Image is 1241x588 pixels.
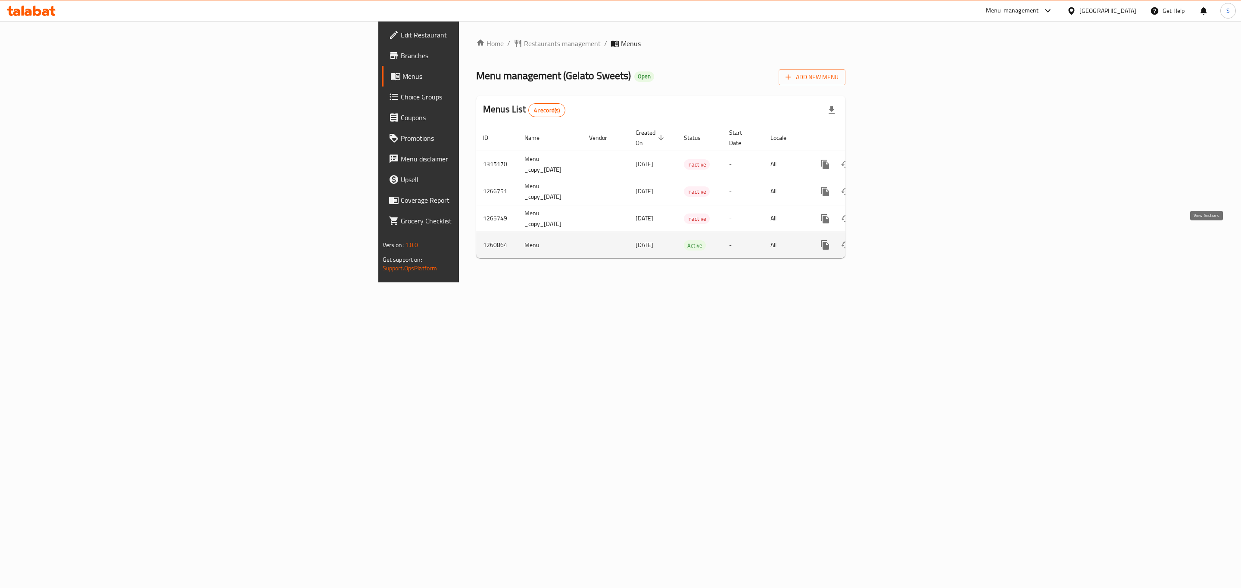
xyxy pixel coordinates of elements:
[815,235,836,255] button: more
[528,103,566,117] div: Total records count
[1079,6,1136,15] div: [GEOGRAPHIC_DATA]
[604,38,607,49] li: /
[684,214,710,224] span: Inactive
[634,71,654,82] div: Open
[589,133,618,143] span: Vendor
[382,66,586,87] a: Menus
[382,210,586,231] a: Grocery Checklist
[529,106,565,115] span: 4 record(s)
[684,159,710,170] div: Inactive
[483,133,499,143] span: ID
[815,181,836,202] button: more
[684,240,706,251] div: Active
[401,92,579,102] span: Choice Groups
[401,133,579,143] span: Promotions
[483,103,565,117] h2: Menus List
[684,133,712,143] span: Status
[684,187,710,197] span: Inactive
[764,151,808,178] td: All
[401,195,579,205] span: Coverage Report
[382,107,586,128] a: Coupons
[684,160,710,170] span: Inactive
[808,125,904,151] th: Actions
[729,127,753,148] span: Start Date
[401,216,579,226] span: Grocery Checklist
[524,133,551,143] span: Name
[779,69,845,85] button: Add New Menu
[634,73,654,80] span: Open
[401,50,579,61] span: Branches
[836,235,856,255] button: Change Status
[401,154,579,164] span: Menu disclaimer
[636,158,653,170] span: [DATE]
[1226,6,1230,15] span: S
[764,205,808,232] td: All
[382,190,586,210] a: Coverage Report
[821,100,842,121] div: Export file
[382,25,586,45] a: Edit Restaurant
[722,151,764,178] td: -
[836,181,856,202] button: Change Status
[764,178,808,205] td: All
[836,208,856,229] button: Change Status
[636,127,667,148] span: Created On
[786,72,839,83] span: Add New Menu
[382,128,586,149] a: Promotions
[401,174,579,185] span: Upsell
[722,205,764,232] td: -
[383,254,422,265] span: Get support on:
[401,30,579,40] span: Edit Restaurant
[636,239,653,251] span: [DATE]
[815,154,836,175] button: more
[405,239,418,251] span: 1.0.0
[401,112,579,123] span: Coupons
[722,178,764,205] td: -
[684,241,706,251] span: Active
[986,6,1039,16] div: Menu-management
[836,154,856,175] button: Change Status
[382,87,586,107] a: Choice Groups
[770,133,798,143] span: Locale
[621,38,641,49] span: Menus
[722,232,764,258] td: -
[383,239,404,251] span: Version:
[764,232,808,258] td: All
[636,186,653,197] span: [DATE]
[382,45,586,66] a: Branches
[402,71,579,81] span: Menus
[383,263,437,274] a: Support.OpsPlatform
[815,208,836,229] button: more
[636,213,653,224] span: [DATE]
[382,169,586,190] a: Upsell
[382,149,586,169] a: Menu disclaimer
[476,125,904,259] table: enhanced table
[476,38,845,49] nav: breadcrumb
